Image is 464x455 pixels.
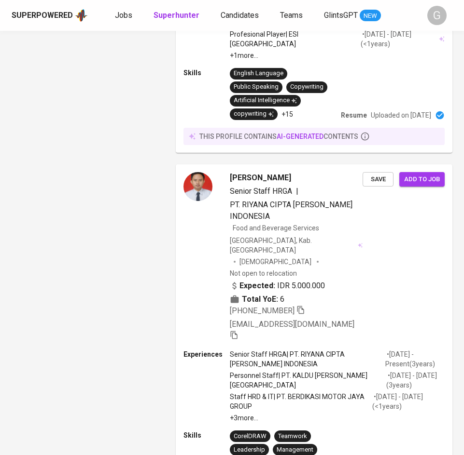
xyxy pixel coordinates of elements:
b: Total YoE: [242,294,278,305]
b: Expected: [239,280,275,292]
p: • [DATE] - [DATE] ( <1 years ) [372,392,445,411]
p: Resume [341,110,367,120]
a: Candidates [221,10,261,22]
div: CorelDRAW [234,432,267,441]
div: IDR 5.000.000 [230,280,325,292]
div: Management [277,445,313,455]
span: PT. RIYANA CIPTA [PERSON_NAME] INDONESIA [230,200,352,221]
div: copywriting [234,109,274,119]
div: English Language [234,69,283,78]
span: Teams [280,11,303,20]
img: b81929947011a99c44b615f2e55beb74.jpeg [183,172,212,201]
p: +3 more ... [230,413,445,423]
button: Save [363,172,394,187]
div: Copywriting [290,82,323,92]
span: GlintsGPT [324,11,358,20]
a: Jobs [115,10,134,22]
p: Staff HRD & IT | PT. BERDIKASI MOTOR JAYA GROUP [230,392,372,411]
p: Skills [183,430,230,440]
p: Personnel Staff | PT. KALDU [PERSON_NAME] [GEOGRAPHIC_DATA] [230,371,386,390]
p: Experiences [183,349,230,359]
span: [PHONE_NUMBER] [230,306,295,315]
p: this profile contains contents [199,132,358,141]
div: Teamwork [278,432,307,441]
p: • [DATE] - Present ( 3 years ) [385,349,445,369]
p: Uploaded on [DATE] [371,110,431,120]
span: Add to job [404,174,440,185]
a: Teams [280,10,305,22]
a: Superhunter [154,10,201,22]
p: Skills [183,68,230,78]
span: NEW [360,11,381,21]
span: Save [367,174,389,185]
div: Public Speaking [234,82,279,92]
p: Not open to relocation [230,268,297,278]
p: Senior Staff HRGA | PT. RIYANA CIPTA [PERSON_NAME] INDONESIA [230,349,385,369]
div: [GEOGRAPHIC_DATA], Kab. [GEOGRAPHIC_DATA] [230,236,363,255]
button: Add to job [399,172,445,187]
p: • [DATE] - [DATE] ( 3 years ) [386,371,445,390]
span: 6 [280,294,284,305]
b: Superhunter [154,11,199,20]
div: Artificial Intelligence [234,96,297,105]
p: +1 more ... [230,51,445,60]
span: [EMAIL_ADDRESS][DOMAIN_NAME] [230,320,354,329]
span: [PERSON_NAME] [230,172,291,184]
img: app logo [75,8,88,23]
a: Superpoweredapp logo [12,8,88,23]
span: Jobs [115,11,132,20]
span: AI-generated [277,133,323,140]
p: Profesional Player | ESI [GEOGRAPHIC_DATA] [230,29,361,49]
p: • [DATE] - [DATE] ( <1 years ) [361,29,438,49]
span: Candidates [221,11,259,20]
span: Food and Beverage Services [233,224,319,232]
p: +15 [281,109,293,119]
span: Senior Staff HRGA [230,187,292,196]
span: | [296,186,298,197]
span: [DEMOGRAPHIC_DATA] [239,257,313,267]
div: Leadership [234,445,265,455]
div: G [427,6,447,25]
a: GlintsGPT NEW [324,10,381,22]
div: Superpowered [12,10,73,21]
